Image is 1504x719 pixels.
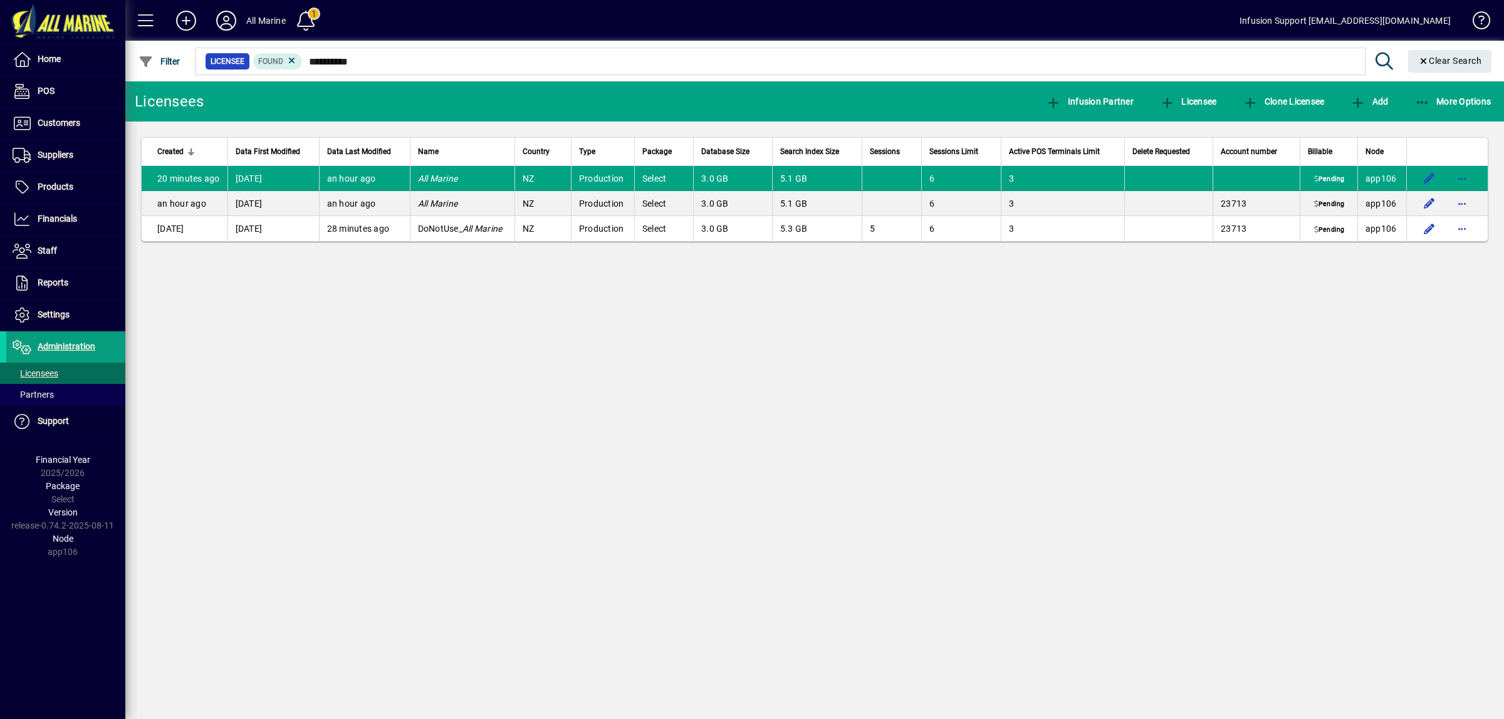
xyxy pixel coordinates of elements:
td: 23713 [1213,191,1300,216]
em: Marine [430,173,458,184]
span: Clone Licensee [1243,96,1324,106]
button: More options [1452,194,1472,214]
span: Clear Search [1418,56,1482,66]
span: Pending [1311,225,1347,235]
span: app106.prod.infusionbusinesssoftware.com [1366,173,1397,184]
td: 5.1 GB [772,191,862,216]
td: 6 [921,216,1001,241]
span: Financials [38,214,77,224]
span: Staff [38,246,57,256]
div: Infusion Support [EMAIL_ADDRESS][DOMAIN_NAME] [1240,11,1451,31]
td: 6 [921,166,1001,191]
div: All Marine [246,11,286,31]
td: Production [571,166,634,191]
span: Suppliers [38,150,73,160]
a: Suppliers [6,140,125,171]
span: Pending [1311,200,1347,210]
td: an hour ago [319,166,410,191]
button: Filter [135,50,184,73]
button: Clone Licensee [1240,90,1327,113]
div: Data First Modified [236,145,311,158]
td: NZ [514,216,571,241]
td: 3 [1001,166,1124,191]
div: Type [579,145,627,158]
span: More Options [1415,96,1491,106]
button: Edit [1419,194,1439,214]
td: 3.0 GB [693,191,772,216]
div: Country [523,145,563,158]
td: 3.0 GB [693,166,772,191]
button: Licensee [1157,90,1220,113]
td: 3 [1001,216,1124,241]
span: Settings [38,309,70,319]
div: Name [418,145,507,158]
div: Database Size [701,145,765,158]
span: Database Size [701,145,749,158]
td: 28 minutes ago [319,216,410,241]
div: Created [157,145,220,158]
span: Products [38,182,73,192]
div: Package [642,145,686,158]
span: Reports [38,277,68,287]
span: Name [418,145,439,158]
button: More options [1452,219,1472,239]
em: All [418,199,428,209]
a: Financials [6,204,125,235]
span: Filter [138,56,180,66]
span: Search Index Size [780,145,839,158]
em: Marine [474,224,503,234]
button: Add [1347,90,1391,113]
td: [DATE] [227,166,319,191]
td: 20 minutes ago [142,166,227,191]
mat-chip: Found Status: Found [253,53,303,70]
div: Search Index Size [780,145,854,158]
span: Active POS Terminals Limit [1009,145,1100,158]
td: an hour ago [142,191,227,216]
a: Knowledge Base [1463,3,1488,43]
span: Financial Year [36,455,90,465]
span: Package [642,145,672,158]
a: Products [6,172,125,203]
span: Licensee [211,55,244,68]
span: DoNotUse_ [418,224,503,234]
span: Billable [1308,145,1332,158]
em: All [462,224,473,234]
div: Delete Requested [1132,145,1205,158]
div: Active POS Terminals Limit [1009,145,1117,158]
a: Staff [6,235,125,267]
span: Created [157,145,184,158]
button: Edit [1419,168,1439,189]
span: Sessions [870,145,900,158]
div: Node [1366,145,1399,158]
td: Select [634,166,693,191]
td: 23713 [1213,216,1300,241]
td: [DATE] [227,216,319,241]
button: Edit [1419,219,1439,239]
span: Data First Modified [236,145,300,158]
button: Infusion Partner [1043,90,1137,113]
a: Home [6,44,125,75]
span: Partners [13,390,54,400]
td: 3.0 GB [693,216,772,241]
div: Licensees [135,91,204,111]
span: Data Last Modified [327,145,391,158]
button: More Options [1412,90,1495,113]
td: NZ [514,166,571,191]
td: Select [634,216,693,241]
td: [DATE] [227,191,319,216]
a: Licensees [6,363,125,384]
span: Administration [38,341,95,351]
div: Sessions [870,145,914,158]
button: More options [1452,168,1472,189]
a: Reports [6,267,125,299]
button: Profile [206,9,246,32]
div: Account number [1221,145,1292,158]
span: Licensee [1160,96,1217,106]
span: Sessions Limit [929,145,978,158]
div: Sessions Limit [929,145,993,158]
button: Clear [1408,50,1492,73]
td: an hour ago [319,191,410,216]
td: Production [571,216,634,241]
a: Support [6,406,125,437]
div: Data Last Modified [327,145,402,158]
